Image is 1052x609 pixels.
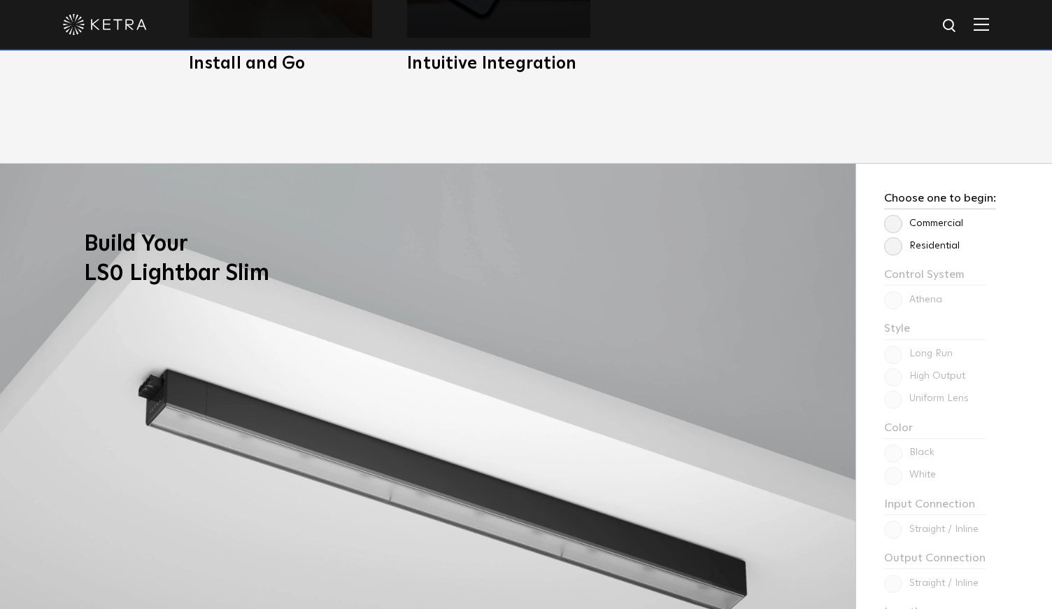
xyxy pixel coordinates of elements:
label: Residential [884,240,960,252]
label: Commercial [884,218,963,230]
img: ketra-logo-2019-white [63,14,147,35]
h3: Choose one to begin: [884,192,996,209]
h3: Install and Go [189,55,372,72]
img: Hamburger%20Nav.svg [974,17,989,31]
img: search icon [941,17,959,35]
h3: Intuitive Integration [407,55,590,72]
